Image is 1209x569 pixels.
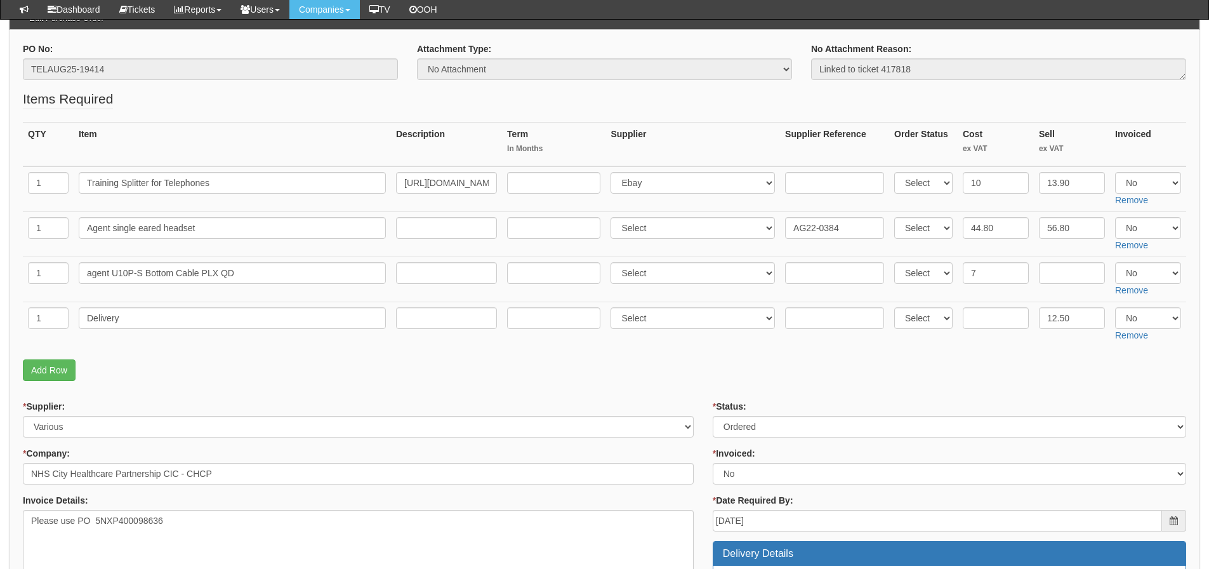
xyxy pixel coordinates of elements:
[23,90,113,109] legend: Items Required
[507,144,600,154] small: In Months
[780,122,889,166] th: Supplier Reference
[958,122,1034,166] th: Cost
[391,122,502,166] th: Description
[417,43,491,55] label: Attachment Type:
[23,122,74,166] th: QTY
[713,447,755,460] label: Invoiced:
[1110,122,1186,166] th: Invoiced
[502,122,605,166] th: Term
[811,58,1186,80] textarea: Linked to ticket 417818
[605,122,780,166] th: Supplier
[1115,195,1148,205] a: Remove
[811,43,911,55] label: No Attachment Reason:
[1039,144,1105,154] small: ex VAT
[1115,285,1148,295] a: Remove
[1115,330,1148,340] a: Remove
[23,494,88,507] label: Invoice Details:
[74,122,391,166] th: Item
[23,400,65,413] label: Supplier:
[23,43,53,55] label: PO No:
[713,494,793,507] label: Date Required By:
[963,144,1029,154] small: ex VAT
[23,447,70,460] label: Company:
[723,548,1176,559] h3: Delivery Details
[1034,122,1110,166] th: Sell
[713,400,746,413] label: Status:
[889,122,958,166] th: Order Status
[23,359,76,381] a: Add Row
[1115,240,1148,250] a: Remove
